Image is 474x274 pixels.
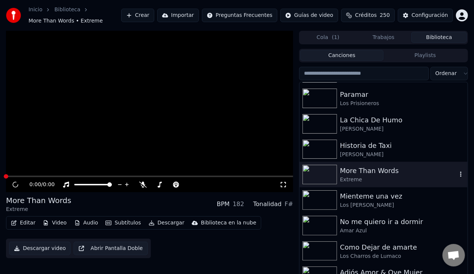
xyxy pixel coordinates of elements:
[340,100,465,107] div: Los Prisioneros
[300,32,356,43] button: Cola
[29,181,41,188] span: 0:00
[340,202,465,209] div: Los [PERSON_NAME]
[71,218,101,228] button: Audio
[233,200,244,209] div: 182
[146,218,188,228] button: Descargar
[411,32,467,43] button: Biblioteca
[6,8,21,23] img: youka
[40,218,69,228] button: Video
[202,9,277,22] button: Preguntas Frecuentes
[355,12,377,19] span: Créditos
[340,227,465,235] div: Amar Azul
[384,50,467,61] button: Playlists
[340,115,465,125] div: La Chica De Humo
[201,219,256,227] div: Biblioteca en la nube
[43,181,54,188] span: 0:00
[398,9,453,22] button: Configuración
[340,217,465,227] div: No me quiero ir a dormir
[29,181,47,188] div: /
[340,166,457,176] div: More Than Words
[300,50,384,61] button: Canciones
[29,6,42,14] a: Inicio
[442,244,465,266] div: Chat abierto
[284,200,293,209] div: F#
[341,9,395,22] button: Créditos250
[6,206,71,213] div: Extreme
[340,125,465,133] div: [PERSON_NAME]
[157,9,199,22] button: Importar
[8,218,38,228] button: Editar
[380,12,390,19] span: 250
[340,140,465,151] div: Historia de Taxi
[280,9,338,22] button: Guías de video
[74,242,147,255] button: Abrir Pantalla Doble
[217,200,230,209] div: BPM
[29,6,121,25] nav: breadcrumb
[340,242,465,253] div: Como Dejar de amarte
[340,253,465,260] div: Los Charros de Lumaco
[102,218,144,228] button: Subtítulos
[356,32,411,43] button: Trabajos
[435,70,457,77] span: Ordenar
[332,34,339,41] span: ( 1 )
[6,195,71,206] div: More Than Words
[340,176,457,184] div: Extreme
[9,242,71,255] button: Descargar video
[29,17,103,25] span: More Than Words • Extreme
[253,200,282,209] div: Tonalidad
[54,6,80,14] a: Biblioteca
[340,151,465,158] div: [PERSON_NAME]
[412,12,448,19] div: Configuración
[340,89,465,100] div: Paramar
[121,9,154,22] button: Crear
[340,191,465,202] div: Mienteme una vez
